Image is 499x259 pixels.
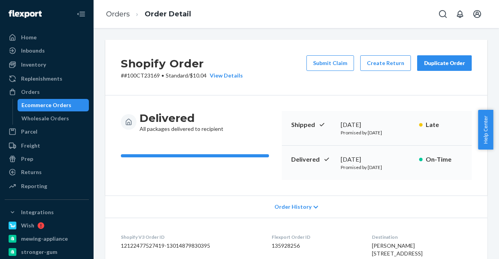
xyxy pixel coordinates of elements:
[100,3,197,26] ol: breadcrumbs
[73,6,89,22] button: Close Navigation
[21,61,46,69] div: Inventory
[21,235,68,243] div: mewing-appliance
[5,153,89,165] a: Prep
[121,242,259,250] dd: 12122477527419-13014879830395
[5,58,89,71] a: Inventory
[5,44,89,57] a: Inbounds
[426,120,462,129] p: Late
[435,6,451,22] button: Open Search Box
[341,164,413,171] p: Promised by [DATE]
[291,155,334,164] p: Delivered
[5,180,89,192] a: Reporting
[5,72,89,85] a: Replenishments
[18,112,89,125] a: Wholesale Orders
[140,111,223,133] div: All packages delivered to recipient
[5,166,89,178] a: Returns
[121,234,259,240] dt: Shopify V3 Order ID
[140,111,223,125] h3: Delivered
[5,31,89,44] a: Home
[18,99,89,111] a: Ecommerce Orders
[21,208,54,216] div: Integrations
[306,55,354,71] button: Submit Claim
[5,246,89,258] a: stronger-gum
[341,155,413,164] div: [DATE]
[207,72,243,79] button: View Details
[21,101,71,109] div: Ecommerce Orders
[121,72,243,79] p: # #100CT23169 / $10.04
[21,248,57,256] div: stronger-gum
[5,139,89,152] a: Freight
[106,10,130,18] a: Orders
[469,6,485,22] button: Open account menu
[291,120,334,129] p: Shipped
[5,125,89,138] a: Parcel
[424,59,465,67] div: Duplicate Order
[5,233,89,245] a: mewing-appliance
[372,242,423,257] span: [PERSON_NAME] [STREET_ADDRESS]
[21,142,40,150] div: Freight
[5,206,89,218] button: Integrations
[274,203,311,211] span: Order History
[21,75,62,83] div: Replenishments
[478,110,493,150] button: Help Center
[5,219,89,232] a: Wish
[272,242,359,250] dd: 135928256
[21,222,34,229] div: Wish
[372,234,472,240] dt: Destination
[21,47,45,55] div: Inbounds
[452,6,468,22] button: Open notifications
[21,115,69,122] div: Wholesale Orders
[5,86,89,98] a: Orders
[21,155,33,163] div: Prep
[417,55,472,71] button: Duplicate Order
[341,129,413,136] p: Promised by [DATE]
[21,182,47,190] div: Reporting
[426,155,462,164] p: On-Time
[21,33,37,41] div: Home
[121,55,243,72] h2: Shopify Order
[161,72,164,79] span: •
[341,120,413,129] div: [DATE]
[21,128,37,136] div: Parcel
[272,234,359,240] dt: Flexport Order ID
[166,72,188,79] span: Standard
[9,10,42,18] img: Flexport logo
[21,88,40,96] div: Orders
[145,10,191,18] a: Order Detail
[21,168,42,176] div: Returns
[360,55,411,71] button: Create Return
